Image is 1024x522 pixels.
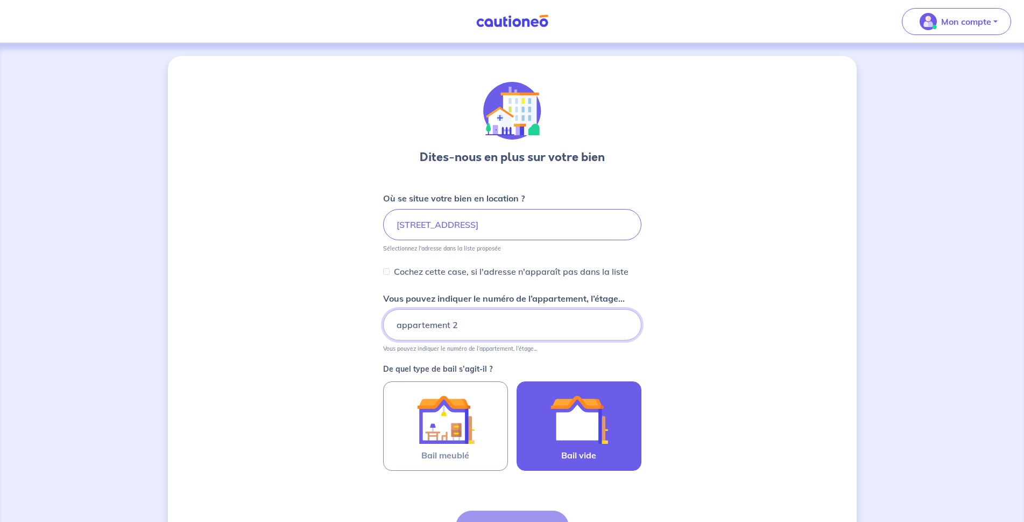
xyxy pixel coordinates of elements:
img: Cautioneo [472,15,553,28]
span: Bail meublé [421,449,469,462]
p: Vous pouvez indiquer le numéro de l’appartement, l’étage... [383,292,625,305]
img: illu_account_valid_menu.svg [920,13,937,30]
span: Bail vide [561,449,596,462]
p: Où se situe votre bien en location ? [383,192,525,205]
img: illu_houses.svg [483,82,541,140]
img: illu_furnished_lease.svg [416,391,475,449]
input: Appartement 2 [383,309,641,340]
p: Mon compte [941,15,991,28]
img: illu_empty_lease.svg [550,391,608,449]
h3: Dites-nous en plus sur votre bien [420,149,605,166]
p: Cochez cette case, si l'adresse n'apparaît pas dans la liste [394,265,628,278]
input: 2 rue de paris, 59000 lille [383,209,641,240]
p: De quel type de bail s’agit-il ? [383,365,641,373]
button: illu_account_valid_menu.svgMon compte [902,8,1011,35]
p: Sélectionnez l'adresse dans la liste proposée [383,245,501,252]
p: Vous pouvez indiquer le numéro de l’appartement, l’étage... [383,345,537,352]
